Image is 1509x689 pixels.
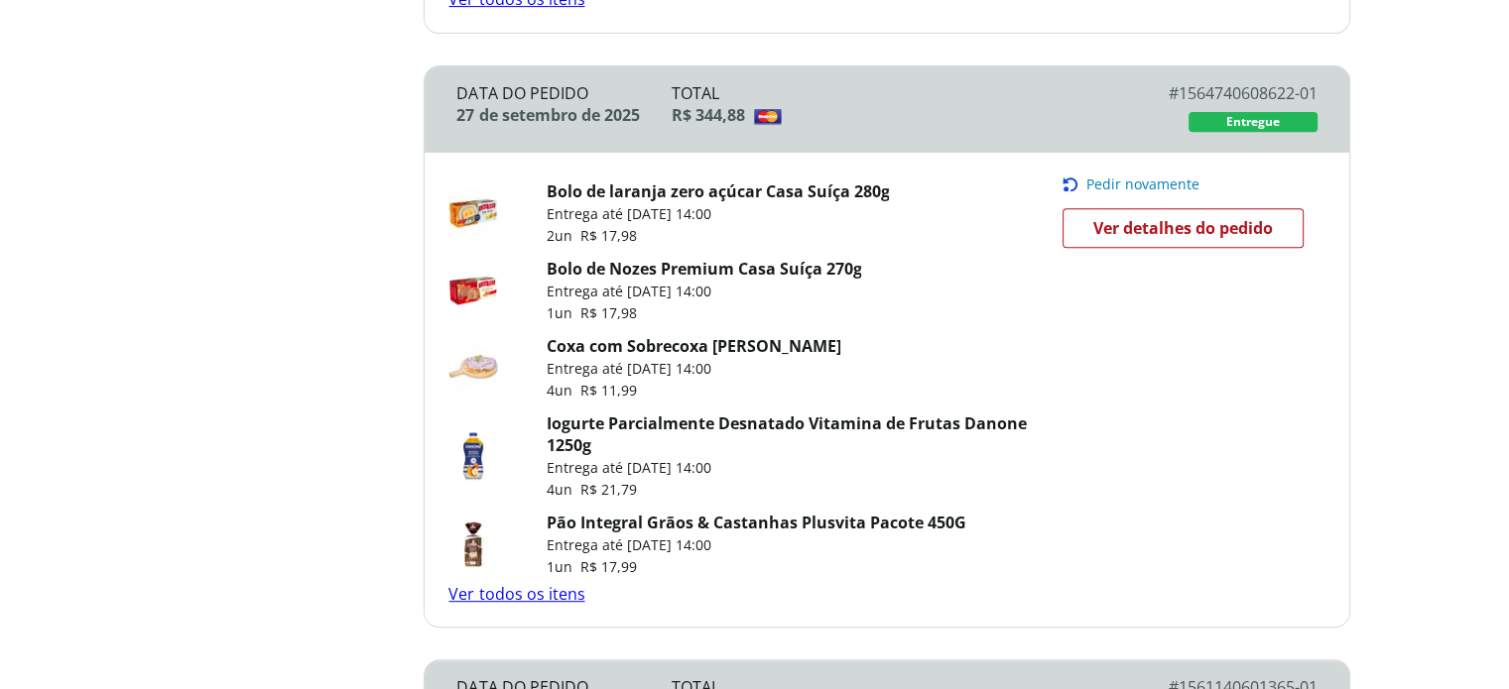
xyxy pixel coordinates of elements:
[448,266,498,315] img: Bolo de Nozes Premium Casa Suíça 270g
[1086,176,1199,192] span: Pedir novamente
[448,583,584,605] a: Ver todos os itens
[579,557,636,576] span: R$ 17,99
[546,180,889,202] a: Bolo de laranja zero açúcar Casa Suíça 280g
[546,480,579,499] span: 4 un
[456,104,672,126] div: 27 de setembro de 2025
[579,480,636,499] span: R$ 21,79
[448,188,498,238] img: Bolo de laranja zero açúcar Casa Suíça 280g
[546,535,965,555] p: Entrega até [DATE] 14:00
[546,258,861,280] a: Bolo de Nozes Premium Casa Suíça 270g
[546,204,889,224] p: Entrega até [DATE] 14:00
[579,226,636,245] span: R$ 17,98
[546,381,579,400] span: 4 un
[546,458,1062,478] p: Entrega até [DATE] 14:00
[579,303,636,322] span: R$ 17,98
[546,512,965,533] a: Pão Integral Grãos & Castanhas Plusvita Pacote 450G
[1093,213,1273,243] span: Ver detalhes do pedido
[1102,82,1318,104] div: # 1564740608622-01
[672,82,1102,104] div: Total
[546,412,1026,456] a: Iogurte Parcialmente Desnatado Vitamina de Frutas Danone 1250g
[1226,114,1280,130] span: Entregue
[546,359,840,379] p: Entrega até [DATE] 14:00
[672,104,1102,126] div: R$ 344,88
[546,335,840,357] a: Coxa com Sobrecoxa [PERSON_NAME]
[448,519,498,569] img: Pão Integral Grãos & Castanhas Plusvita Pacote 450G
[546,303,579,322] span: 1 un
[546,557,579,576] span: 1 un
[456,82,672,104] div: Data do Pedido
[546,282,861,301] p: Entrega até [DATE] 14:00
[1063,208,1304,248] a: Ver detalhes do pedido
[546,226,579,245] span: 2 un
[579,381,636,400] span: R$ 11,99
[1063,176,1317,192] button: Pedir novamente
[448,431,498,481] img: Iogurte Parcialmente Desnatado Vitamina de Frutas Danone 1250g
[448,343,498,393] img: Coxa com Sobrecoxa de Frango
